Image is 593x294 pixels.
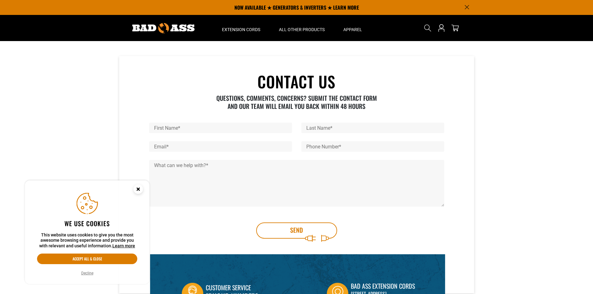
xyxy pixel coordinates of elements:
[334,15,371,41] summary: Apparel
[212,94,381,110] p: QUESTIONS, COMMENTS, CONCERNS? SUBMIT THE CONTACT FORM AND OUR TEAM WILL EMAIL YOU BACK WITHIN 48...
[149,73,444,89] h1: CONTACT US
[37,232,137,249] p: This website uses cookies to give you the most awesome browsing experience and provide you with r...
[112,243,135,248] a: Learn more
[351,281,415,291] div: Bad Ass Extension Cords
[343,27,362,32] span: Apparel
[37,219,137,227] h2: We use cookies
[213,15,270,41] summary: Extension Cords
[37,254,137,264] button: Accept all & close
[256,222,337,239] button: Send
[270,15,334,41] summary: All Other Products
[79,270,95,276] button: Decline
[279,27,325,32] span: All Other Products
[206,283,258,293] div: Customer Service
[222,27,260,32] span: Extension Cords
[132,23,195,33] img: Bad Ass Extension Cords
[25,180,149,284] aside: Cookie Consent
[423,23,433,33] summary: Search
